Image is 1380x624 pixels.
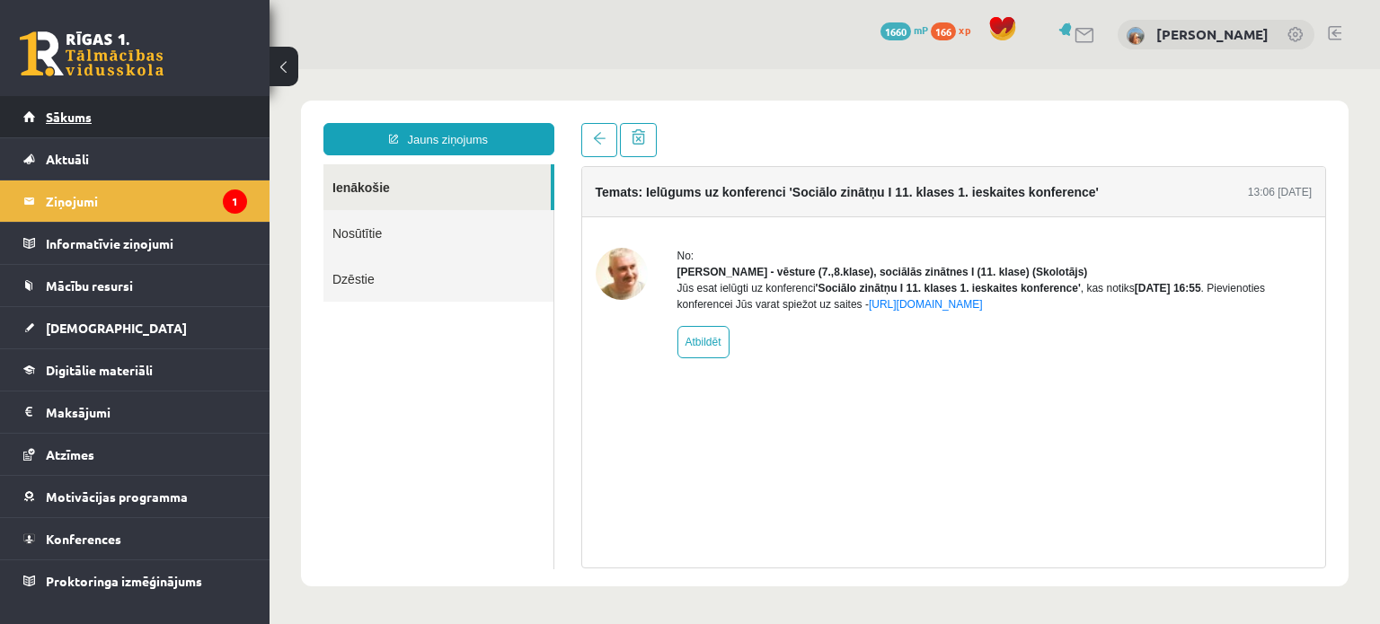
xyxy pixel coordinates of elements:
[46,446,94,462] span: Atzīmes
[408,179,1043,195] div: No:
[46,223,247,264] legend: Informatīvie ziņojumi
[326,179,378,231] img: Andris Garabidovičs - vēsture (7.,8.klase), sociālās zinātnes I (11. klase)
[46,109,92,125] span: Sākums
[54,187,284,233] a: Dzēstie
[54,54,285,86] a: Jauns ziņojums
[46,180,247,222] legend: Ziņojumi
[599,229,713,242] a: [URL][DOMAIN_NAME]
[46,573,202,589] span: Proktoringa izmēģinājums
[865,213,932,225] b: [DATE] 16:55
[46,391,247,433] legend: Maksājumi
[408,211,1043,243] div: Jūs esat ielūgti uz konferenci , kas notiks . Pievienoties konferencei Jūs varat spiežot uz saites -
[23,518,247,559] a: Konferences
[23,434,247,475] a: Atzīmes
[408,257,460,289] a: Atbildēt
[23,476,247,517] a: Motivācijas programma
[546,213,811,225] b: 'Sociālo zinātņu I 11. klases 1. ieskaites konference'
[23,180,247,222] a: Ziņojumi1
[46,488,188,505] span: Motivācijas programma
[1127,27,1145,45] img: Ilze Behmane-Bergmane
[931,22,956,40] span: 166
[23,349,247,391] a: Digitālie materiāli
[23,223,247,264] a: Informatīvie ziņojumi
[880,22,928,37] a: 1660 mP
[23,96,247,137] a: Sākums
[23,307,247,348] a: [DEMOGRAPHIC_DATA]
[20,31,164,76] a: Rīgas 1. Tālmācības vidusskola
[23,560,247,602] a: Proktoringa izmēģinājums
[54,141,284,187] a: Nosūtītie
[223,189,247,214] i: 1
[23,265,247,306] a: Mācību resursi
[46,531,121,547] span: Konferences
[326,116,829,130] h4: Temats: Ielūgums uz konferenci 'Sociālo zinātņu I 11. klases 1. ieskaites konference'
[408,197,818,209] strong: [PERSON_NAME] - vēsture (7.,8.klase), sociālās zinātnes I (11. klase) (Skolotājs)
[880,22,911,40] span: 1660
[46,362,153,378] span: Digitālie materiāli
[23,138,247,180] a: Aktuāli
[46,277,133,294] span: Mācību resursi
[959,22,970,37] span: xp
[978,115,1042,131] div: 13:06 [DATE]
[46,151,89,167] span: Aktuāli
[931,22,979,37] a: 166 xp
[46,320,187,336] span: [DEMOGRAPHIC_DATA]
[23,391,247,433] a: Maksājumi
[914,22,928,37] span: mP
[54,95,281,141] a: Ienākošie
[1156,25,1269,43] a: [PERSON_NAME]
